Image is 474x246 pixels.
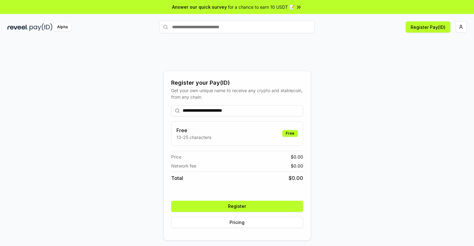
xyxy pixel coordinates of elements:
[176,127,211,134] h3: Free
[171,78,303,87] div: Register your Pay(ID)
[171,154,181,160] span: Price
[171,201,303,212] button: Register
[289,174,303,182] span: $ 0.00
[171,163,196,169] span: Network fee
[171,217,303,228] button: Pricing
[291,163,303,169] span: $ 0.00
[171,174,183,182] span: Total
[7,23,28,31] img: reveel_dark
[171,87,303,100] div: Get your own unique name to receive any crypto and stablecoin, from any chain
[406,21,450,33] button: Register Pay(ID)
[282,130,298,137] div: Free
[54,23,71,31] div: Alpha
[30,23,52,31] img: pay_id
[172,4,227,10] span: Answer our quick survey
[291,154,303,160] span: $ 0.00
[228,4,294,10] span: for a chance to earn 10 USDT 📝
[176,134,211,141] p: 13-25 characters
